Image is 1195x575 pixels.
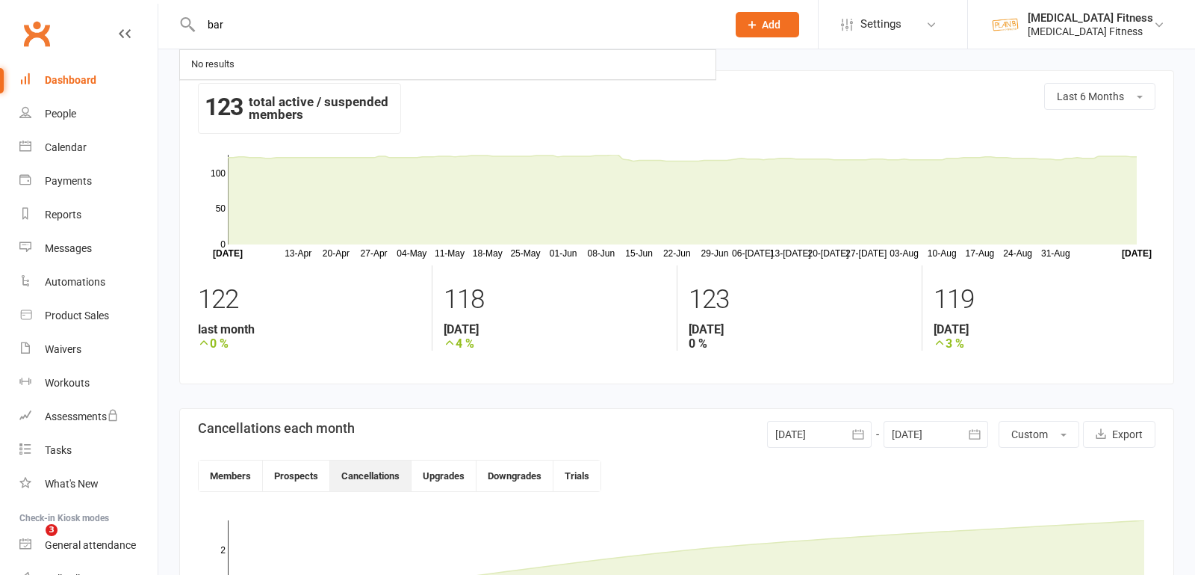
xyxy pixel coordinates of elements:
a: People [19,97,158,131]
button: Add [736,12,799,37]
div: 119 [934,277,1155,322]
div: [MEDICAL_DATA] Fitness [1028,11,1153,25]
button: Trials [553,461,600,491]
strong: 0 % [689,336,910,351]
div: Dashboard [45,74,96,86]
a: What's New [19,467,158,501]
strong: 123 [205,96,243,118]
a: Reports [19,198,158,232]
h3: Cancellations each month [198,421,355,436]
button: Downgrades [477,461,553,491]
div: What's New [45,478,99,490]
strong: 0 % [198,336,420,351]
a: Tasks [19,434,158,467]
div: Automations [45,276,105,288]
div: People [45,108,76,120]
a: Dashboard [19,64,158,97]
div: Product Sales [45,310,109,322]
button: Cancellations [330,461,412,491]
a: Payments [19,164,158,198]
div: No results [187,54,239,76]
div: 118 [444,277,665,322]
a: Product Sales [19,299,158,333]
div: Waivers [45,343,81,355]
span: Custom [1011,428,1048,440]
input: Search... [196,14,716,35]
span: Add [762,19,780,31]
div: Workouts [45,377,90,389]
button: Last 6 Months [1044,83,1155,110]
div: Reports [45,209,81,221]
div: [MEDICAL_DATA] Fitness [1028,25,1153,38]
div: 123 [689,277,910,322]
div: 122 [198,277,420,322]
button: Export [1083,421,1155,448]
div: Calendar [45,141,87,153]
button: Custom [999,421,1079,448]
a: Waivers [19,333,158,366]
div: General attendance [45,539,136,551]
iframe: Intercom live chat [15,524,51,560]
strong: [DATE] [444,322,665,336]
a: General attendance kiosk mode [19,529,158,562]
div: Messages [45,242,92,254]
a: Automations [19,265,158,299]
a: Messages [19,232,158,265]
strong: 4 % [444,336,665,351]
div: Assessments [45,411,119,422]
img: thumb_image1569280052.png [990,10,1020,40]
button: Prospects [263,461,330,491]
button: Upgrades [412,461,477,491]
span: Settings [860,7,901,41]
a: Clubworx [18,15,55,52]
strong: 3 % [934,336,1155,351]
a: Workouts [19,366,158,400]
div: Payments [45,175,92,187]
span: 3 [46,524,58,536]
div: total active / suspended members [198,83,401,134]
span: Last 6 Months [1057,90,1124,102]
a: Calendar [19,131,158,164]
strong: last month [198,322,420,336]
a: Assessments [19,400,158,434]
strong: [DATE] [934,322,1155,336]
button: Members [199,461,263,491]
div: Tasks [45,444,72,456]
strong: [DATE] [689,322,910,336]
